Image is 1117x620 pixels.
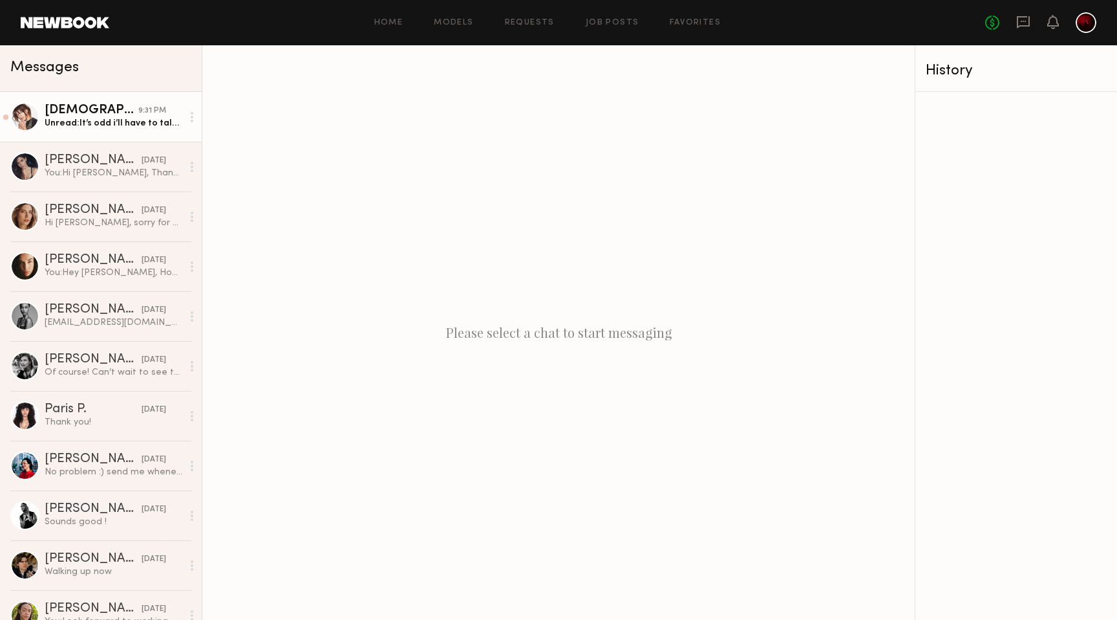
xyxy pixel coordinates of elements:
div: [DATE] [142,205,166,217]
div: No problem :) send me whenever you can ♥️ thank you so much [45,466,182,478]
div: Please select a chat to start messaging [202,45,915,620]
a: Models [434,19,473,27]
div: [DEMOGRAPHIC_DATA][PERSON_NAME] [45,104,138,117]
div: [DATE] [142,553,166,566]
div: [EMAIL_ADDRESS][DOMAIN_NAME] [45,316,182,329]
a: Home [374,19,403,27]
div: Of course! Can’t wait to see the photos! :) [45,366,182,379]
div: Sounds good ! [45,516,182,528]
div: History [926,63,1107,78]
div: [PERSON_NAME] [45,254,142,267]
div: Walking up now [45,566,182,578]
div: You: Hey [PERSON_NAME], Hope youre doing well! I just wanted to make sure you received the link t... [45,267,182,279]
div: [PERSON_NAME] [45,353,142,366]
div: [DATE] [142,454,166,466]
div: [PERSON_NAME] [45,503,142,516]
div: 9:31 PM [138,105,166,117]
div: Thank you! [45,416,182,428]
div: [DATE] [142,603,166,615]
div: You: Hi [PERSON_NAME], Thank you for accepting the booking request! I’m looking forward to workin... [45,167,182,179]
div: [DATE] [142,404,166,416]
div: Paris P. [45,403,142,416]
a: Requests [505,19,555,27]
div: [PERSON_NAME] [45,453,142,466]
a: Favorites [670,19,721,27]
a: Job Posts [586,19,639,27]
div: [PERSON_NAME] [45,154,142,167]
div: [PERSON_NAME] [45,304,142,316]
div: Hi [PERSON_NAME], sorry for delay. Thank you very much! The images truly look great, thanks for t... [45,217,182,229]
div: [DATE] [142,155,166,167]
div: [DATE] [142,354,166,366]
div: [PERSON_NAME] [45,204,142,217]
div: [DATE] [142,254,166,267]
div: [PERSON_NAME] [45,553,142,566]
div: Unread: It’s odd i’ll have to talk to newbook. it gives me the option to write a message when i c... [45,117,182,129]
span: Messages [10,60,79,75]
div: [DATE] [142,304,166,316]
div: [DATE] [142,504,166,516]
div: [PERSON_NAME] [45,603,142,615]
